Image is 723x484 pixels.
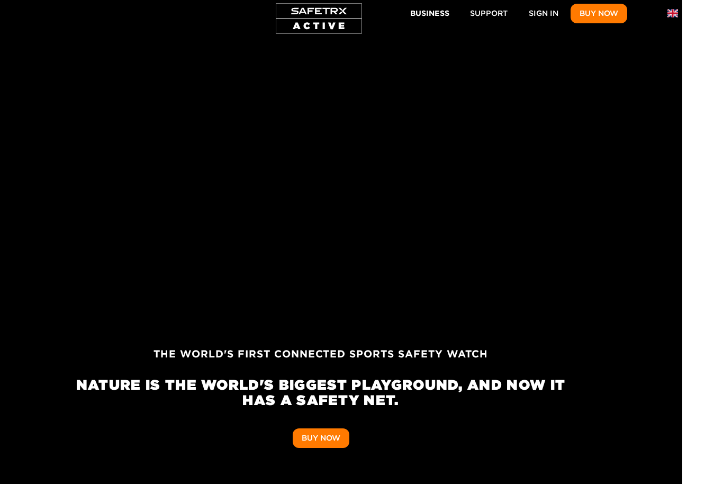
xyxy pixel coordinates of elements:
[580,7,618,20] span: Buy Now
[410,7,449,20] span: Business
[76,348,566,360] h4: THE WORLD'S FIRST CONNECTED SPORTS SAFETY WATCH
[461,4,517,23] a: Support
[529,7,558,20] span: Sign In
[520,4,567,23] a: Sign In
[571,4,627,23] button: Buy Now
[667,8,678,19] img: en
[76,377,566,408] h1: NATURE IS THE WORLD'S BIGGEST PLAYGROUND, AND NOW IT HAS A SAFETY NET.
[402,3,458,23] button: Business
[293,428,349,448] button: Buy Now
[302,432,340,445] span: Buy Now
[470,7,508,20] span: Support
